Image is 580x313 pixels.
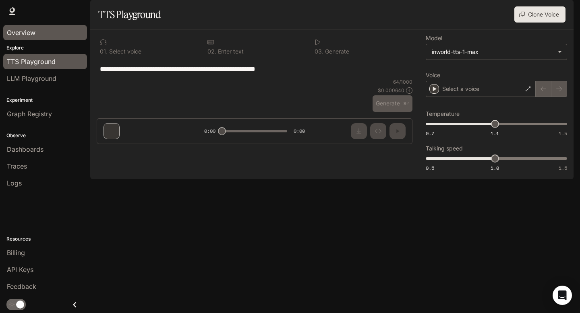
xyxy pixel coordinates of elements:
[491,165,499,171] span: 1.0
[426,130,434,137] span: 0.7
[442,85,479,93] p: Select a voice
[426,35,442,41] p: Model
[378,87,404,94] p: $ 0.000640
[393,78,412,85] p: 64 / 1000
[426,165,434,171] span: 0.5
[559,130,567,137] span: 1.5
[323,49,349,54] p: Generate
[426,146,463,151] p: Talking speed
[432,48,554,56] div: inworld-tts-1-max
[216,49,244,54] p: Enter text
[315,49,323,54] p: 0 3 .
[559,165,567,171] span: 1.5
[100,49,108,54] p: 0 1 .
[207,49,216,54] p: 0 2 .
[514,6,565,23] button: Clone Voice
[426,72,440,78] p: Voice
[491,130,499,137] span: 1.1
[426,111,460,117] p: Temperature
[108,49,141,54] p: Select voice
[426,44,567,60] div: inworld-tts-1-max
[553,286,572,305] div: Open Intercom Messenger
[98,6,161,23] h1: TTS Playground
